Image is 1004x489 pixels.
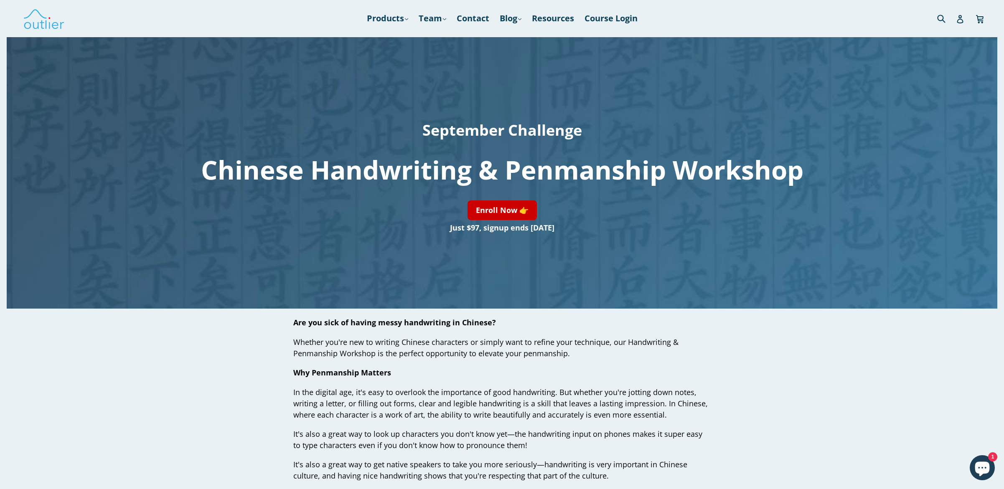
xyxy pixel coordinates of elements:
h3: Just $97, signup ends [DATE] [155,220,849,235]
span: In the digital age, it's easy to overlook the importance of good handwriting. But whether you're ... [293,387,708,419]
a: Blog [496,11,526,26]
span: It's also a great way to get native speakers to take you more seriously—handwriting is very impor... [293,459,687,481]
a: Products [363,11,412,26]
img: Outlier Linguistics [23,6,65,30]
inbox-online-store-chat: Shopify online store chat [967,455,997,482]
h2: September Challenge [155,115,849,145]
a: Enroll Now 👉 [468,200,537,220]
a: Contact [452,11,493,26]
a: Team [414,11,450,26]
h1: Chinese Handwriting & Penmanship Workshop [155,152,849,187]
span: Are you sick of having messy handwriting in Chinese? [293,317,496,327]
a: Course Login [580,11,642,26]
span: Whether you're new to writing Chinese characters or simply want to refine your technique, our Han... [293,337,679,358]
input: Search [935,10,958,27]
span: It's also a great way to look up characters you don't know yet—the handwriting input on phones ma... [293,429,702,450]
a: Resources [528,11,578,26]
span: Why Penmanship Matters [293,367,391,378]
